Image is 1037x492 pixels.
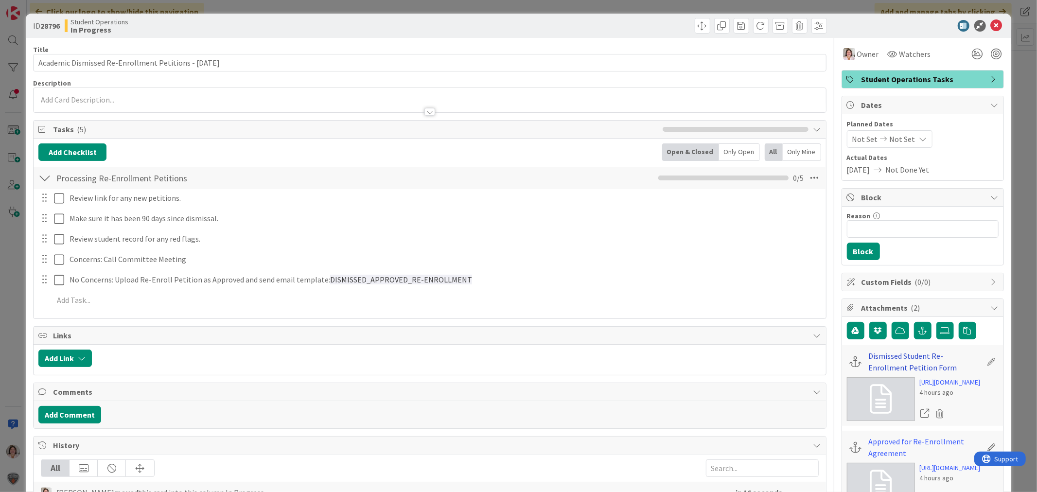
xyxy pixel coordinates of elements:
[847,243,880,260] button: Block
[847,119,999,129] span: Planned Dates
[70,26,128,34] b: In Progress
[783,143,821,161] div: Only Mine
[869,436,982,459] a: Approved for Re-Enrollment Agreement
[861,192,986,203] span: Block
[38,143,106,161] button: Add Checklist
[847,164,870,176] span: [DATE]
[920,387,981,398] div: 4 hours ago
[706,459,819,477] input: Search...
[70,233,819,245] p: Review student record for any red flags.
[53,386,808,398] span: Comments
[53,439,808,451] span: History
[33,79,71,88] span: Description
[70,274,819,285] p: No Concerns: Upload Re-Enroll Petition as Approved and send email template:
[70,213,819,224] p: Make sure it has been 90 days since dismissal.
[33,45,49,54] label: Title
[852,133,878,145] span: Not Set
[662,143,719,161] div: Open & Closed
[861,302,986,314] span: Attachments
[70,254,819,265] p: Concerns: Call Committee Meeting
[38,406,101,423] button: Add Comment
[70,193,819,204] p: Review link for any new petitions.
[847,153,999,163] span: Actual Dates
[920,407,931,420] a: Open
[793,172,804,184] span: 0 / 5
[920,473,981,483] div: 4 hours ago
[40,21,60,31] b: 28796
[33,54,826,71] input: type card name here...
[844,48,855,60] img: EW
[861,73,986,85] span: Student Operations Tasks
[920,463,981,473] a: [URL][DOMAIN_NAME]
[33,20,60,32] span: ID
[70,18,128,26] span: Student Operations
[920,377,981,387] a: [URL][DOMAIN_NAME]
[861,276,986,288] span: Custom Fields
[330,275,472,284] span: DISMISSED_APPROVED_RE-ENROLLMENT
[911,303,920,313] span: ( 2 )
[861,99,986,111] span: Dates
[20,1,44,13] span: Support
[53,123,657,135] span: Tasks
[41,460,70,476] div: All
[869,350,982,373] a: Dismissed Student Re-Enrollment Petition Form
[886,164,930,176] span: Not Done Yet
[765,143,783,161] div: All
[847,211,871,220] label: Reason
[857,48,879,60] span: Owner
[53,169,272,187] input: Add Checklist...
[77,124,86,134] span: ( 5 )
[719,143,760,161] div: Only Open
[890,133,915,145] span: Not Set
[899,48,931,60] span: Watchers
[53,330,808,341] span: Links
[915,277,931,287] span: ( 0/0 )
[38,350,92,367] button: Add Link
